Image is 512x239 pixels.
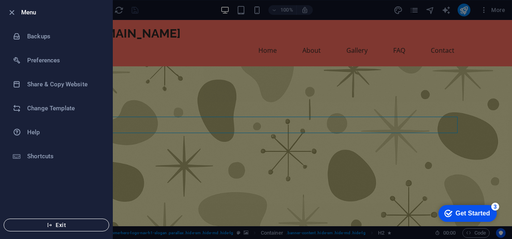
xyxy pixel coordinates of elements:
div: 3 [59,2,67,10]
h6: Preferences [27,56,101,65]
a: Help [0,120,112,144]
button: Exit [4,219,109,231]
h6: Backups [27,32,101,41]
div: Get Started [24,9,58,16]
h6: Shortcuts [27,151,101,161]
div: Get Started 3 items remaining, 40% complete [6,4,65,21]
h6: Change Template [27,104,101,113]
h6: Share & Copy Website [27,80,101,89]
h6: Help [27,127,101,137]
span: Exit [10,222,102,228]
h6: Menu [21,8,106,17]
